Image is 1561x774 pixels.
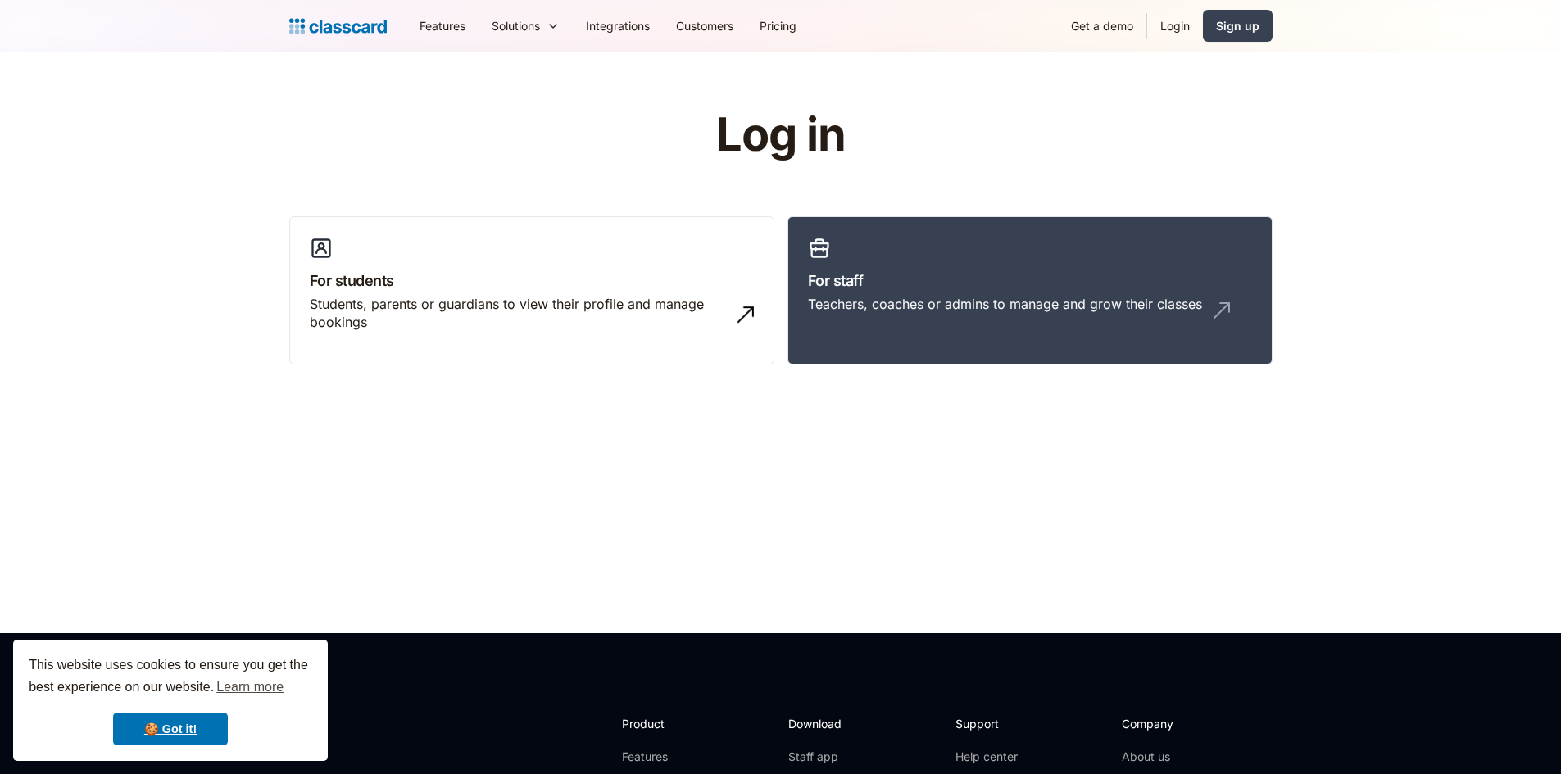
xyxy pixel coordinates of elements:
[13,640,328,761] div: cookieconsent
[289,216,774,365] a: For studentsStudents, parents or guardians to view their profile and manage bookings
[1203,10,1273,42] a: Sign up
[479,7,573,44] div: Solutions
[573,7,663,44] a: Integrations
[955,749,1022,765] a: Help center
[29,655,312,699] span: This website uses cookies to ensure you get the best experience on our website.
[746,7,810,44] a: Pricing
[1216,17,1259,34] div: Sign up
[808,269,1252,292] h3: For staff
[1122,749,1231,765] a: About us
[787,216,1273,365] a: For staffTeachers, coaches or admins to manage and grow their classes
[955,715,1022,732] h2: Support
[310,295,721,332] div: Students, parents or guardians to view their profile and manage bookings
[808,295,1202,313] div: Teachers, coaches or admins to manage and grow their classes
[492,17,540,34] div: Solutions
[520,110,1041,161] h1: Log in
[1058,7,1146,44] a: Get a demo
[214,675,286,699] a: learn more about cookies
[289,15,387,38] a: home
[310,269,754,292] h3: For students
[1147,7,1203,44] a: Login
[622,749,710,765] a: Features
[788,715,855,732] h2: Download
[663,7,746,44] a: Customers
[622,715,710,732] h2: Product
[1122,715,1231,732] h2: Company
[406,7,479,44] a: Features
[788,749,855,765] a: Staff app
[113,713,228,745] a: dismiss cookie message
